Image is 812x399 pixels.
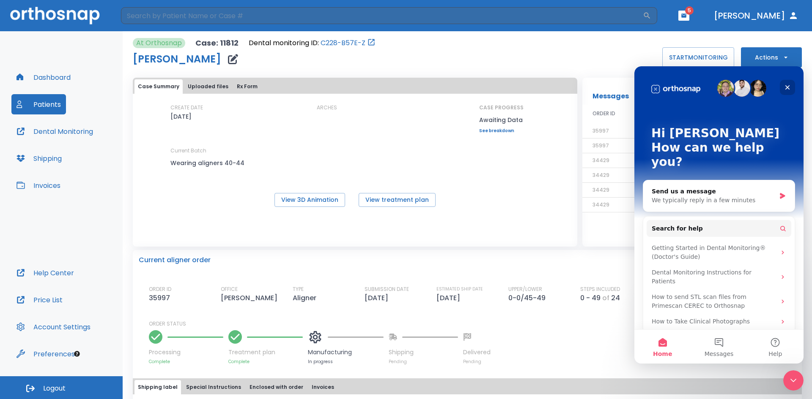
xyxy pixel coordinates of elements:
span: 34429 [593,171,609,179]
span: 34429 [593,157,609,164]
p: of [602,293,609,303]
button: Shipping [11,148,67,168]
p: Messages [593,91,629,101]
button: [PERSON_NAME] [710,8,802,23]
p: [DATE] [170,111,192,122]
p: Wearing aligners 40-44 [170,158,247,168]
p: CREATE DATE [170,104,203,111]
p: Aligner [293,293,320,303]
p: Current aligner order [139,255,211,265]
button: Special Instructions [183,380,244,394]
button: Dental Monitoring [11,121,98,141]
p: TYPE [293,285,304,293]
a: C228-B57E-Z [321,38,365,48]
button: Price List [11,290,68,310]
a: See breakdown [479,128,524,133]
div: Open patient in dental monitoring portal [249,38,376,48]
p: Pending [389,358,458,365]
p: Treatment plan [228,348,303,357]
p: 0-0/45-49 [508,293,549,303]
iframe: Intercom live chat [634,66,804,364]
p: Delivered [463,348,491,357]
span: ORDER ID [593,110,615,117]
span: 35997 [593,127,609,134]
button: Rx Form [233,79,261,94]
span: 5 [685,6,694,15]
div: Tooltip anchor [73,350,81,358]
button: Uploaded files [184,79,232,94]
button: Preferences [11,344,80,364]
div: tabs [134,380,800,394]
div: tabs [134,79,576,94]
img: Orthosnap [10,7,100,24]
p: Complete [149,358,223,365]
a: Help Center [11,263,79,283]
button: Shipping label [134,380,181,394]
p: At Orthosnap [136,38,182,48]
iframe: Intercom live chat [783,370,804,391]
button: Invoices [11,175,66,195]
button: Case Summary [134,79,183,94]
p: Pending [463,358,491,365]
button: Invoices [308,380,337,394]
p: In progress [308,358,384,365]
p: ESTIMATED SHIP DATE [436,285,483,293]
button: Account Settings [11,317,96,337]
p: Complete [228,358,303,365]
p: Awaiting Data [479,115,524,125]
p: Processing [149,348,223,357]
p: [DATE] [365,293,392,303]
p: STEPS INCLUDED [580,285,620,293]
p: CASE PROGRESS [479,104,524,111]
p: Dental monitoring ID: [249,38,319,48]
button: STARTMONITORING [662,47,734,68]
p: 0 - 49 [580,293,601,303]
button: Actions [741,47,802,68]
p: ORDER ID [149,285,171,293]
button: Enclosed with order [246,380,307,394]
p: 24 [611,293,620,303]
p: ARCHES [317,104,337,111]
p: Shipping [389,348,458,357]
p: OFFICE [221,285,238,293]
button: Patients [11,94,66,114]
p: UPPER/LOWER [508,285,542,293]
h1: [PERSON_NAME] [133,54,221,64]
button: View 3D Animation [274,193,345,207]
button: Dashboard [11,67,76,87]
p: Manufacturing [308,348,384,357]
input: Search by Patient Name or Case # [121,7,643,24]
span: 34429 [593,186,609,193]
p: 35997 [149,293,173,303]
